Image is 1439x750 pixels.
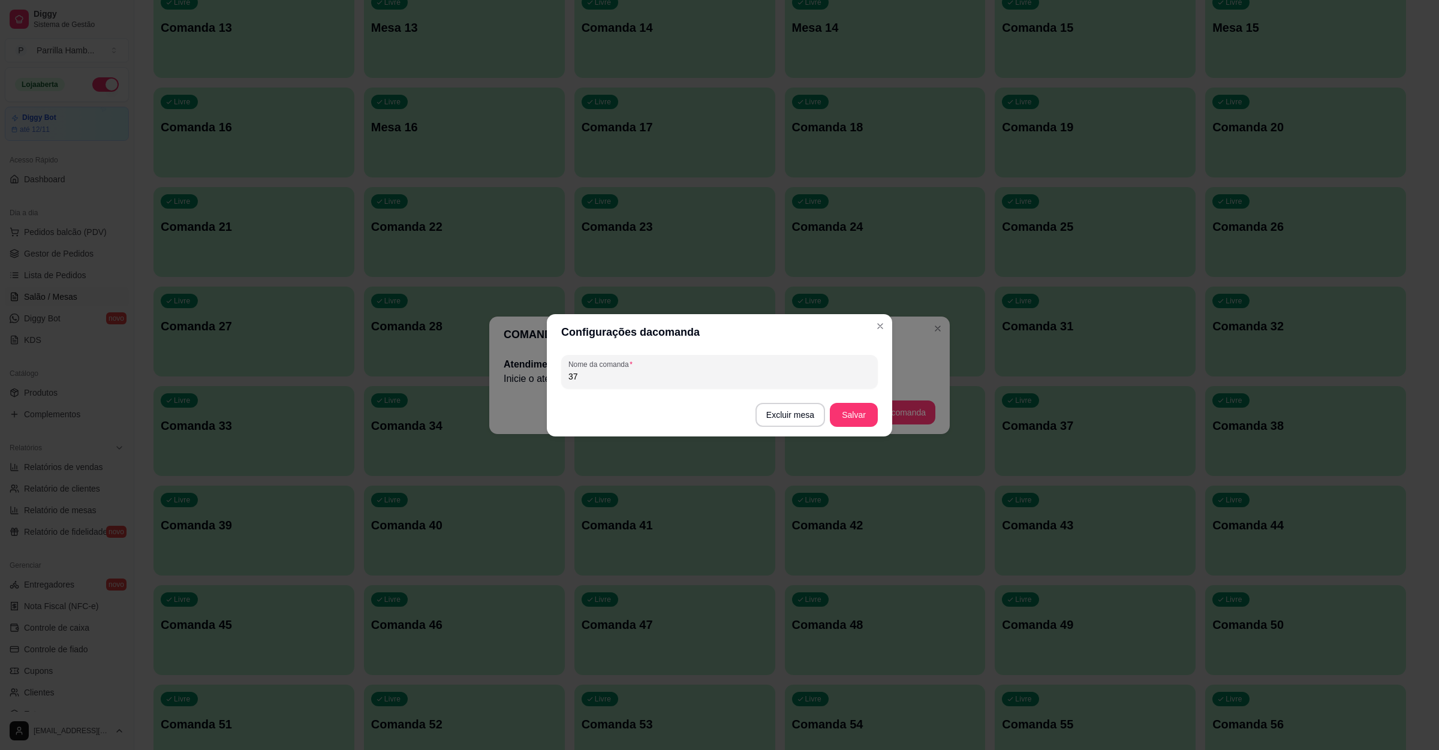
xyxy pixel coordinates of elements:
label: Nome da comanda [568,359,637,369]
button: Close [871,317,890,336]
button: Salvar [830,403,878,427]
header: Configurações da comanda [547,314,892,350]
input: Nome da comanda [568,371,871,382]
button: Excluir mesa [755,403,825,427]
